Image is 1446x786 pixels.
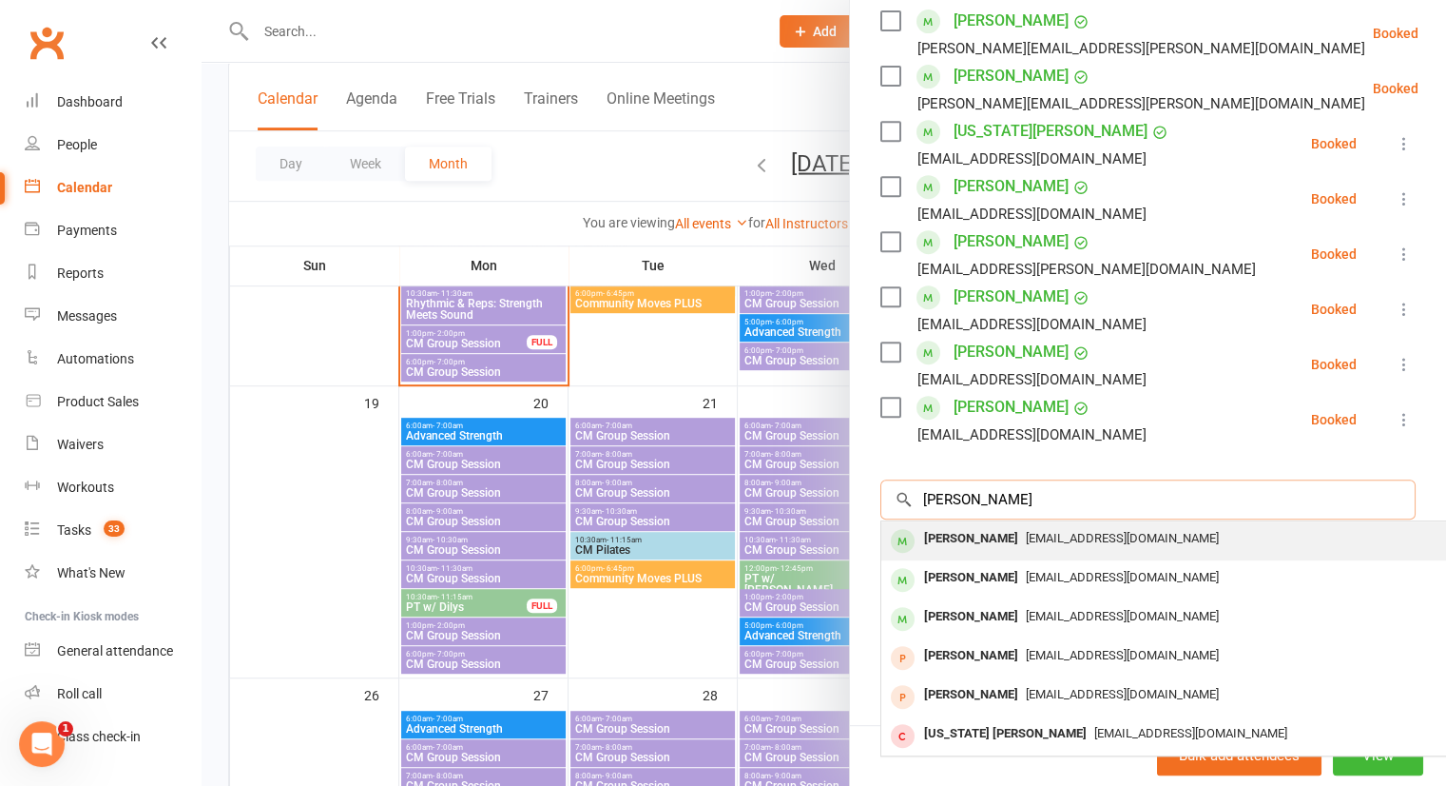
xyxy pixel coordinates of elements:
a: Clubworx [23,19,70,67]
div: [EMAIL_ADDRESS][DOMAIN_NAME] [917,422,1147,447]
div: [PERSON_NAME][EMAIL_ADDRESS][PERSON_NAME][DOMAIN_NAME] [917,91,1365,116]
div: Automations [57,351,134,366]
div: [PERSON_NAME] [916,525,1026,553]
a: Workouts [25,466,201,509]
div: [EMAIL_ADDRESS][DOMAIN_NAME] [917,367,1147,392]
div: Booked [1373,82,1418,95]
div: prospect [891,685,915,709]
a: Dashboard [25,81,201,124]
a: [PERSON_NAME] [954,61,1069,91]
a: Roll call [25,673,201,716]
div: [PERSON_NAME][EMAIL_ADDRESS][PERSON_NAME][DOMAIN_NAME] [917,36,1365,61]
a: Messages [25,295,201,338]
a: Payments [25,209,201,252]
div: member [891,568,915,592]
div: Payments [57,223,117,238]
div: [EMAIL_ADDRESS][DOMAIN_NAME] [917,202,1147,226]
div: Booked [1311,137,1357,150]
div: Booked [1311,413,1357,426]
a: Calendar [25,167,201,209]
a: General attendance kiosk mode [25,630,201,673]
div: [US_STATE] [PERSON_NAME] [916,720,1094,748]
input: Search to add attendees [880,480,1416,520]
div: Booked [1311,303,1357,316]
a: [PERSON_NAME] [954,392,1069,422]
a: [US_STATE][PERSON_NAME] [954,116,1147,147]
a: [PERSON_NAME] [954,337,1069,367]
a: [PERSON_NAME] [954,171,1069,202]
div: [EMAIL_ADDRESS][DOMAIN_NAME] [917,147,1147,171]
div: Roll call [57,686,102,701]
div: member [891,724,915,748]
a: Tasks 33 [25,509,201,552]
iframe: Intercom live chat [19,721,65,767]
span: [EMAIL_ADDRESS][DOMAIN_NAME] [1026,687,1219,701]
a: [PERSON_NAME] [954,282,1069,312]
div: Dashboard [57,94,123,109]
div: Waivers [57,437,104,452]
div: [PERSON_NAME] [916,642,1026,670]
span: [EMAIL_ADDRESS][DOMAIN_NAME] [1026,648,1219,662]
div: Product Sales [57,394,139,409]
div: [EMAIL_ADDRESS][DOMAIN_NAME] [917,312,1147,337]
div: [PERSON_NAME] [916,564,1026,592]
div: General attendance [57,643,173,658]
div: member [891,529,915,553]
div: Tasks [57,522,91,538]
div: People [57,137,97,152]
span: [EMAIL_ADDRESS][DOMAIN_NAME] [1026,531,1219,545]
a: Class kiosk mode [25,716,201,758]
div: member [891,607,915,631]
div: [PERSON_NAME] [916,681,1026,709]
a: Automations [25,338,201,381]
span: [EMAIL_ADDRESS][DOMAIN_NAME] [1026,609,1219,623]
span: 33 [104,521,125,537]
div: Workouts [57,480,114,495]
span: 1 [58,721,73,737]
div: Booked [1311,247,1357,261]
a: [PERSON_NAME] [954,226,1069,257]
a: Waivers [25,423,201,466]
a: People [25,124,201,167]
div: Booked [1311,358,1357,371]
a: Product Sales [25,381,201,423]
div: Messages [57,308,117,324]
div: Booked [1311,192,1357,206]
a: [PERSON_NAME] [954,6,1069,36]
div: [PERSON_NAME] [916,603,1026,631]
span: [EMAIL_ADDRESS][DOMAIN_NAME] [1094,726,1287,740]
div: Class check-in [57,729,141,744]
div: Booked [1373,27,1418,40]
div: prospect [891,646,915,670]
div: Calendar [57,180,112,195]
div: Reports [57,265,104,281]
a: Reports [25,252,201,295]
span: [EMAIL_ADDRESS][DOMAIN_NAME] [1026,570,1219,584]
a: What's New [25,552,201,595]
div: What's New [57,565,125,580]
div: [EMAIL_ADDRESS][PERSON_NAME][DOMAIN_NAME] [917,257,1256,282]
